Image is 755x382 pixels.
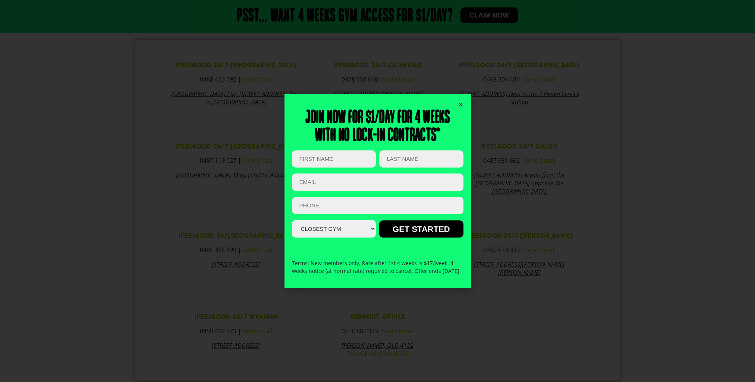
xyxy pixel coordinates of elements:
[292,109,463,145] h2: Join now for $1/day for 4 weeks With no lock-in contracts*
[292,174,463,191] input: Email
[292,197,463,214] input: PHONE
[379,220,463,238] input: GET STARTED
[292,150,376,168] input: FIRST NAME
[292,259,463,275] p: Terms: New members only, Rate after 1st 4 weeks is $17/week. 4 weeks notice (at normal rate) requ...
[379,150,463,168] input: LAST NAME
[458,102,463,107] a: Close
